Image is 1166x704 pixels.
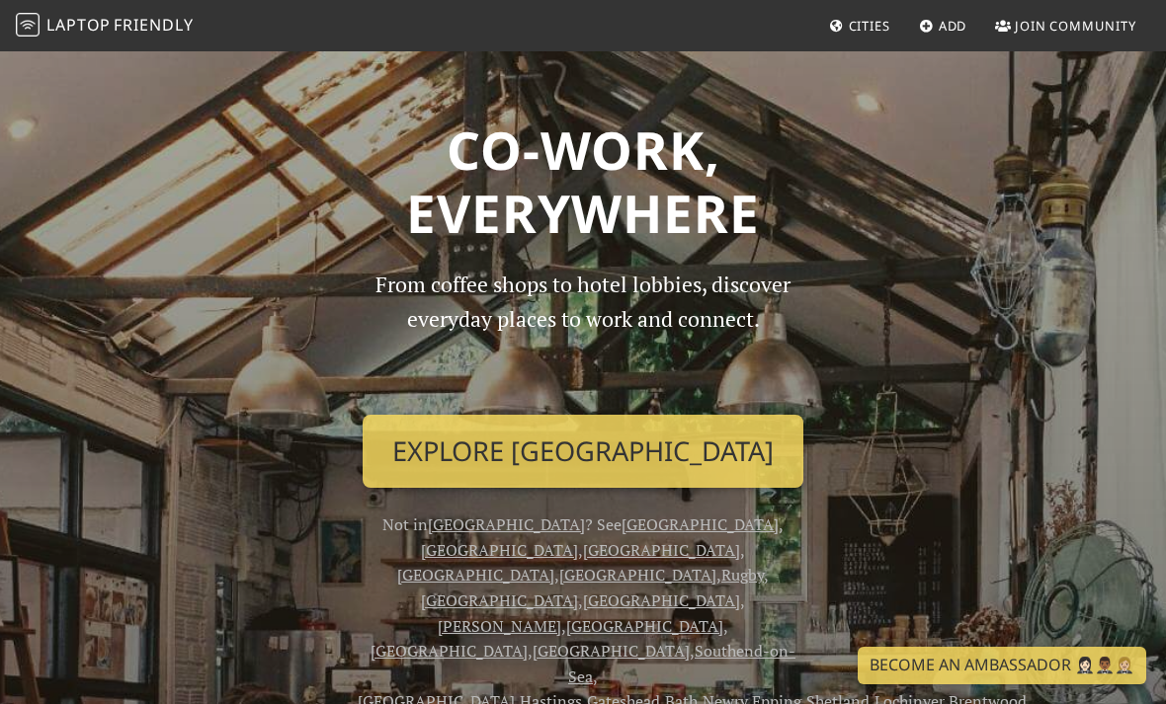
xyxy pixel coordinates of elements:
a: [GEOGRAPHIC_DATA] [583,589,740,611]
a: [GEOGRAPHIC_DATA] [566,615,723,637]
a: Join Community [987,8,1144,43]
h1: Co-work, Everywhere [121,118,1045,244]
a: Rugby [721,564,764,586]
a: [GEOGRAPHIC_DATA] [559,564,716,586]
p: From coffee shops to hotel lobbies, discover everyday places to work and connect. [358,268,808,399]
a: [GEOGRAPHIC_DATA] [622,513,779,535]
a: LaptopFriendly LaptopFriendly [16,9,194,43]
a: [GEOGRAPHIC_DATA] [428,513,585,535]
a: Become an Ambassador 🤵🏻‍♀️🤵🏾‍♂️🤵🏼‍♀️ [858,647,1146,684]
a: Cities [821,8,898,43]
a: Southend-on-Sea [568,640,795,687]
span: Friendly [114,14,193,36]
span: Cities [849,17,890,35]
a: [GEOGRAPHIC_DATA] [583,539,740,561]
img: LaptopFriendly [16,13,40,37]
a: [GEOGRAPHIC_DATA] [397,564,554,586]
a: [GEOGRAPHIC_DATA] [533,640,690,662]
a: [PERSON_NAME] [438,615,561,637]
a: [GEOGRAPHIC_DATA] [371,640,528,662]
a: Add [911,8,975,43]
a: [GEOGRAPHIC_DATA] [421,539,578,561]
a: Explore [GEOGRAPHIC_DATA] [363,415,803,488]
span: Add [939,17,967,35]
span: Join Community [1015,17,1136,35]
a: [GEOGRAPHIC_DATA] [421,589,578,611]
span: Laptop [46,14,111,36]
